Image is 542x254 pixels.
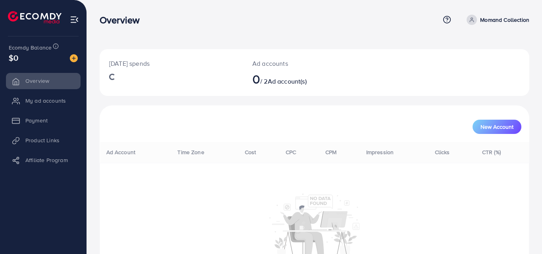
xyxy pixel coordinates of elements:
span: $0 [9,52,18,63]
h3: Overview [100,14,146,26]
h2: / 2 [252,71,341,86]
span: New Account [480,124,513,130]
p: Ad accounts [252,59,341,68]
a: Momand Collection [463,15,529,25]
p: [DATE] spends [109,59,233,68]
img: logo [8,11,62,23]
button: New Account [473,120,521,134]
span: Ad account(s) [268,77,307,86]
p: Momand Collection [480,15,529,25]
img: menu [70,15,79,24]
img: image [70,54,78,62]
span: 0 [252,70,260,88]
span: Ecomdy Balance [9,44,52,52]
